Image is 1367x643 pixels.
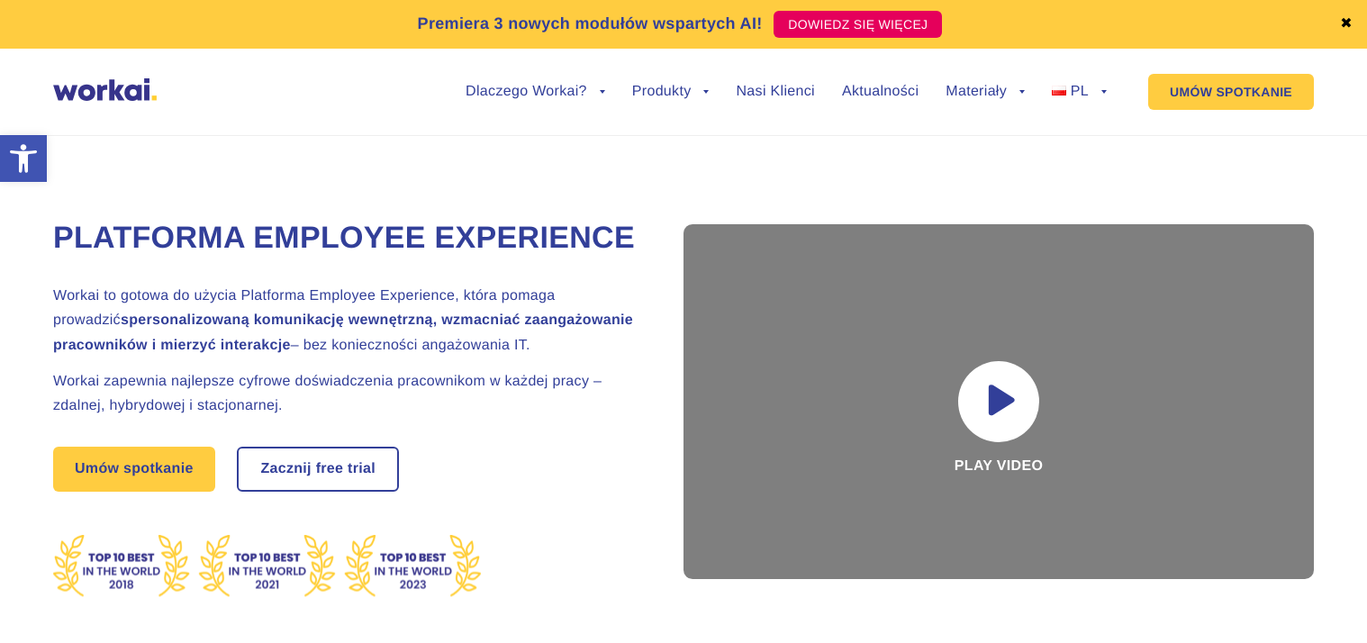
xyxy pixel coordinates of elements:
a: Zacznij free trial [239,448,397,490]
div: Play video [683,224,1314,579]
h1: Platforma Employee Experience [53,218,638,259]
a: Nasi Klienci [736,85,814,99]
a: ✖ [1340,17,1353,32]
a: Materiały [946,85,1025,99]
a: Produkty [632,85,710,99]
h2: Workai zapewnia najlepsze cyfrowe doświadczenia pracownikom w każdej pracy – zdalnej, hybrydowej ... [53,369,638,418]
strong: spersonalizowaną komunikację wewnętrzną, wzmacniać zaangażowanie pracowników i mierzyć interakcje [53,312,633,352]
p: Premiera 3 nowych modułów wspartych AI! [418,12,763,36]
a: Umów spotkanie [53,447,215,492]
a: UMÓW SPOTKANIE [1148,74,1314,110]
a: Aktualności [842,85,919,99]
a: DOWIEDZ SIĘ WIĘCEJ [774,11,942,38]
h2: Workai to gotowa do użycia Platforma Employee Experience, która pomaga prowadzić – bez koniecznoś... [53,284,638,358]
a: Dlaczego Workai? [466,85,605,99]
span: PL [1071,84,1089,99]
